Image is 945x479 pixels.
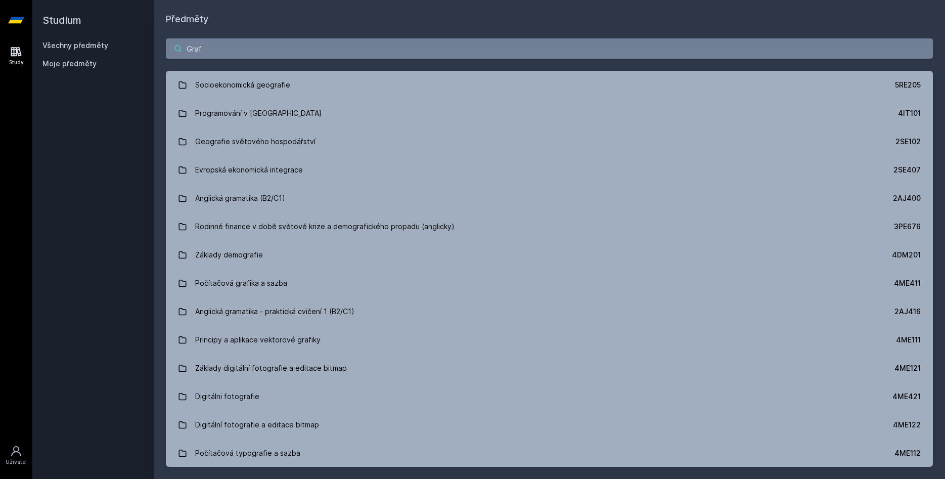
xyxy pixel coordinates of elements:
[195,75,290,95] div: Socioekonomická geografie
[166,12,933,26] h1: Předměty
[166,241,933,269] a: Základy demografie 4DM201
[166,439,933,467] a: Počítačová typografie a sazba 4ME112
[898,108,921,118] div: 4IT101
[894,278,921,288] div: 4ME411
[895,80,921,90] div: 5RE205
[166,99,933,127] a: Programování v [GEOGRAPHIC_DATA] 4IT101
[195,415,319,435] div: Digitální fotografie a editace bitmap
[42,59,97,69] span: Moje předměty
[195,103,322,123] div: Programování v [GEOGRAPHIC_DATA]
[42,41,108,50] a: Všechny předměty
[166,354,933,382] a: Základy digitální fotografie a editace bitmap 4ME121
[166,127,933,156] a: Geografie světového hospodářství 2SE102
[9,59,24,66] div: Study
[166,411,933,439] a: Digitální fotografie a editace bitmap 4ME122
[892,250,921,260] div: 4DM201
[166,156,933,184] a: Evropská ekonomická integrace 2SE407
[894,222,921,232] div: 3PE676
[894,307,921,317] div: 2AJ416
[166,184,933,212] a: Anglická gramatika (B2/C1) 2AJ400
[895,137,921,147] div: 2SE102
[893,165,921,175] div: 2SE407
[166,326,933,354] a: Principy a aplikace vektorové grafiky 4ME111
[166,269,933,297] a: Počítačová grafika a sazba 4ME411
[166,71,933,99] a: Socioekonomická geografie 5RE205
[892,391,921,402] div: 4ME421
[166,38,933,59] input: Název nebo ident předmětu…
[894,448,921,458] div: 4ME112
[195,188,285,208] div: Anglická gramatika (B2/C1)
[896,335,921,345] div: 4ME111
[166,297,933,326] a: Anglická gramatika - praktická cvičení 1 (B2/C1) 2AJ416
[2,40,30,71] a: Study
[195,358,347,378] div: Základy digitální fotografie a editace bitmap
[195,160,303,180] div: Evropská ekonomická integrace
[893,193,921,203] div: 2AJ400
[195,273,287,293] div: Počítačová grafika a sazba
[195,330,321,350] div: Principy a aplikace vektorové grafiky
[195,216,455,237] div: Rodinné finance v době světové krize a demografického propadu (anglicky)
[894,363,921,373] div: 4ME121
[195,132,316,152] div: Geografie světového hospodářství
[893,420,921,430] div: 4ME122
[195,301,354,322] div: Anglická gramatika - praktická cvičení 1 (B2/C1)
[2,440,30,471] a: Uživatel
[166,382,933,411] a: Digitálni fotografie 4ME421
[195,245,263,265] div: Základy demografie
[195,443,300,463] div: Počítačová typografie a sazba
[166,212,933,241] a: Rodinné finance v době světové krize a demografického propadu (anglicky) 3PE676
[195,386,259,407] div: Digitálni fotografie
[6,458,27,466] div: Uživatel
